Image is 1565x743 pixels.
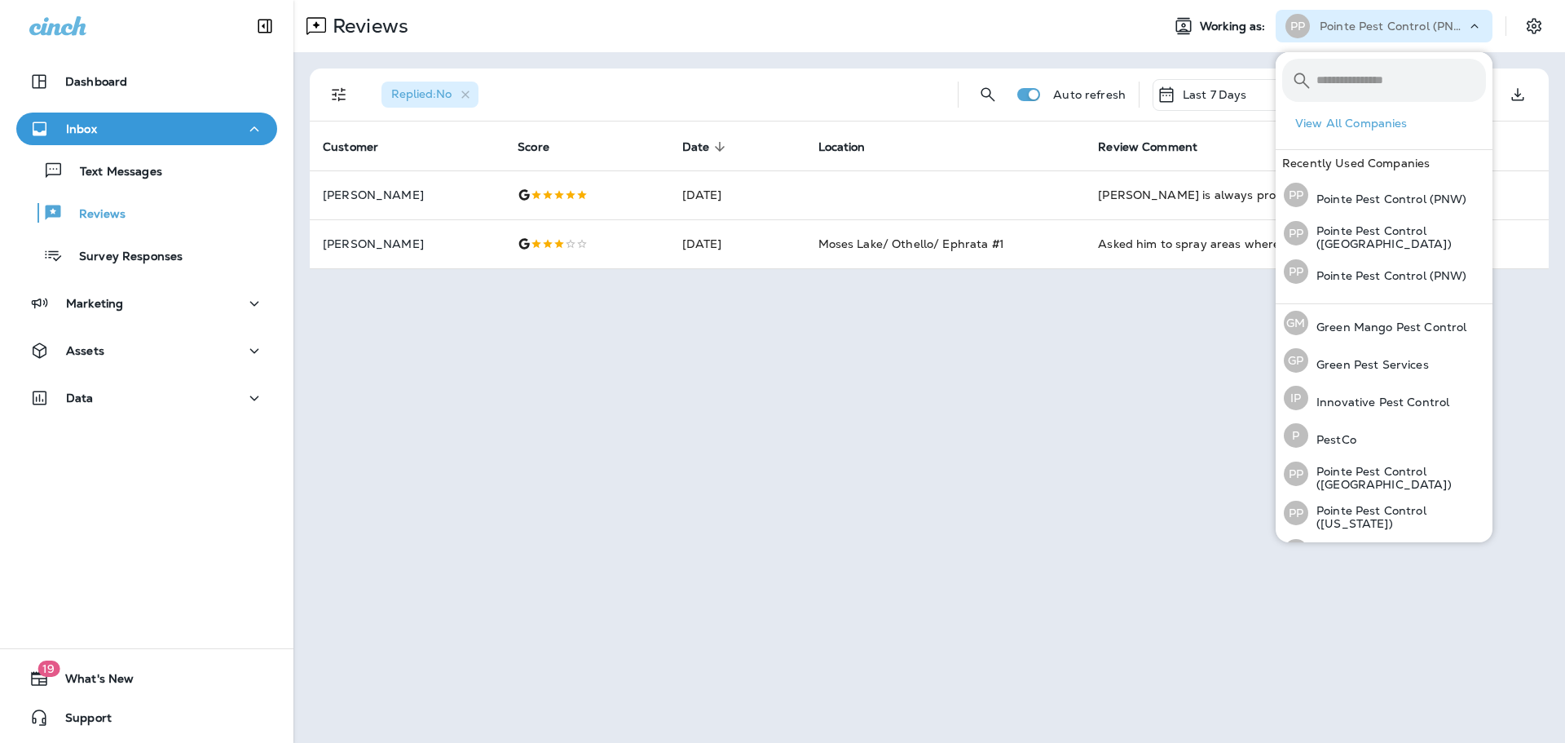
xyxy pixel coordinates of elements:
[242,10,288,42] button: Collapse Sidebar
[1320,20,1466,33] p: Pointe Pest Control (PNW)
[1289,111,1492,136] button: View All Companies
[16,701,277,734] button: Support
[37,661,60,677] span: 19
[818,140,866,154] span: Location
[323,139,399,154] span: Customer
[518,139,571,154] span: Score
[1276,176,1492,214] button: PPPointe Pest Control (PNW)
[326,14,408,38] p: Reviews
[1284,348,1308,373] div: GP
[1276,454,1492,493] button: PPPointe Pest Control ([GEOGRAPHIC_DATA])
[1284,462,1308,486] div: PP
[1276,417,1492,454] button: PPestCo
[1098,236,1384,252] div: Asked him to spray areas where we’re seeing spiders and he did not. He said they were “good” spid...
[1308,396,1449,409] p: Innovative Pest Control
[16,196,277,230] button: Reviews
[1308,224,1486,250] p: Pointe Pest Control ([GEOGRAPHIC_DATA])
[16,113,277,145] button: Inbox
[66,344,104,357] p: Assets
[1276,342,1492,379] button: GPGreen Pest Services
[682,139,731,154] span: Date
[1276,493,1492,533] button: PPPointe Pest Control ([US_STATE])
[66,122,97,135] p: Inbox
[1053,88,1126,101] p: Auto refresh
[63,207,126,223] p: Reviews
[1308,192,1467,206] p: Pointe Pest Control (PNW)
[1308,269,1467,282] p: Pointe Pest Control (PNW)
[65,75,127,88] p: Dashboard
[391,86,452,101] span: Replied : No
[323,140,378,154] span: Customer
[1308,465,1486,491] p: Pointe Pest Control ([GEOGRAPHIC_DATA])
[16,334,277,367] button: Assets
[818,237,1004,251] span: Moses Lake/ Othello/ Ephrata #1
[323,237,492,250] p: [PERSON_NAME]
[1284,183,1308,207] div: PP
[1276,253,1492,290] button: PPPointe Pest Control (PNW)
[1098,139,1219,154] span: Review Comment
[1284,386,1308,410] div: IP
[16,662,277,695] button: 19What's New
[669,219,805,268] td: [DATE]
[66,297,123,310] p: Marketing
[1276,533,1492,570] button: PPPointe Pest Control (PNW)
[1098,140,1197,154] span: Review Comment
[1501,78,1534,111] button: Export as CSV
[1098,187,1384,203] div: Josh is always professional and very accommodating. He is an asset to your company. Always please...
[1284,501,1308,525] div: PP
[1284,423,1308,448] div: P
[1276,150,1492,176] div: Recently Used Companies
[972,78,1004,111] button: Search Reviews
[1276,214,1492,253] button: PPPointe Pest Control ([GEOGRAPHIC_DATA])
[682,140,710,154] span: Date
[1284,221,1308,245] div: PP
[1276,304,1492,342] button: GMGreen Mango Pest Control
[63,250,183,265] p: Survey Responses
[381,82,478,108] div: Replied:No
[64,165,162,180] p: Text Messages
[518,140,549,154] span: Score
[1276,379,1492,417] button: IPInnovative Pest Control
[16,382,277,414] button: Data
[66,391,94,405] p: Data
[16,238,277,272] button: Survey Responses
[49,711,112,731] span: Support
[323,188,492,201] p: [PERSON_NAME]
[1183,88,1247,101] p: Last 7 Days
[1284,259,1308,284] div: PP
[818,139,887,154] span: Location
[669,170,805,219] td: [DATE]
[1308,433,1356,446] p: PestCo
[16,65,277,98] button: Dashboard
[1284,311,1308,335] div: GM
[323,78,355,111] button: Filters
[1519,11,1549,41] button: Settings
[16,287,277,320] button: Marketing
[1200,20,1269,33] span: Working as:
[1285,14,1310,38] div: PP
[1308,321,1466,334] p: Green Mango Pest Control
[1308,358,1429,371] p: Green Pest Services
[1284,539,1308,564] div: PP
[49,672,134,692] span: What's New
[16,153,277,188] button: Text Messages
[1308,504,1486,530] p: Pointe Pest Control ([US_STATE])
